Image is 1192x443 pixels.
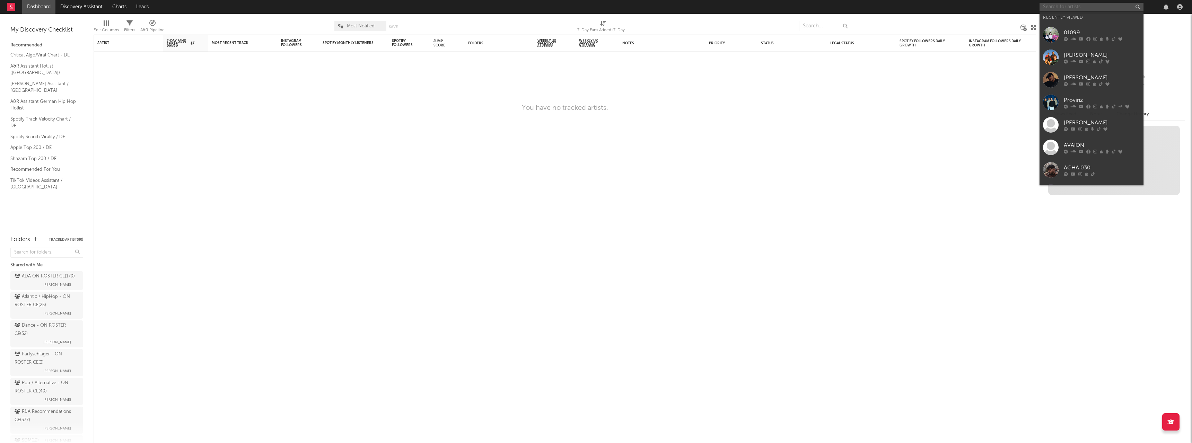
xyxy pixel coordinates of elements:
div: Recommended [10,41,83,50]
a: Apple Top 200 / DE [10,144,76,151]
a: Shazam Top 200 / DE [10,155,76,162]
div: -- [1139,82,1185,91]
button: Tracked Artists(0) [49,238,83,241]
div: Partyschlager - ON ROSTER CE ( 3 ) [15,350,77,367]
div: [PERSON_NAME] [1064,73,1140,82]
div: Folders [468,41,520,45]
a: Spotify Track Velocity Chart / DE [10,115,76,130]
div: Spotify Monthly Listeners [323,41,375,45]
a: [PERSON_NAME] [1040,46,1143,69]
input: Search for artists [1040,3,1143,11]
div: Priority [709,41,737,45]
div: Spotify Followers Daily Growth [900,39,952,47]
div: Pop / Alternative - ON ROSTER CE ( 49 ) [15,379,77,396]
div: Spotify Followers [392,39,416,47]
a: AVAION [1040,136,1143,159]
div: Status [761,41,806,45]
span: [PERSON_NAME] [43,309,71,318]
div: My Discovery Checklist [10,26,83,34]
div: Filters [124,26,135,34]
div: 7-Day Fans Added (7-Day Fans Added) [577,17,629,37]
div: Jump Score [433,39,451,47]
span: [PERSON_NAME] [43,338,71,346]
span: Most Notified [347,24,375,28]
span: Weekly US Streams [537,39,562,47]
a: AGHA 030 [1040,159,1143,181]
div: 7-Day Fans Added (7-Day Fans Added) [577,26,629,34]
div: Legal Status [830,41,875,45]
div: -- [1139,73,1185,82]
input: Search for folders... [10,248,83,258]
a: Provinz [1040,91,1143,114]
span: [PERSON_NAME] [43,424,71,433]
a: TikTok Videos Assistant / [GEOGRAPHIC_DATA] [10,177,76,191]
a: [PERSON_NAME] [1040,114,1143,136]
a: [PERSON_NAME] [1040,181,1143,204]
div: [PERSON_NAME] [1064,118,1140,127]
a: Partyschlager - ON ROSTER CE(3)[PERSON_NAME] [10,349,83,376]
div: Atlantic / HipHop - ON ROSTER CE ( 25 ) [15,293,77,309]
a: A&R Assistant Hotlist ([GEOGRAPHIC_DATA]) [10,62,76,77]
div: AGHA 030 [1064,163,1140,172]
div: Artist [97,41,149,45]
a: [PERSON_NAME] Assistant / [GEOGRAPHIC_DATA] [10,80,76,94]
a: A&R Assistant German Hip Hop Hotlist [10,98,76,112]
div: Most Recent Track [212,41,264,45]
div: AVAION [1064,141,1140,149]
span: Weekly UK Streams [579,39,605,47]
a: Recommended For You [10,166,76,173]
span: [PERSON_NAME] [43,396,71,404]
span: [PERSON_NAME] [43,281,71,289]
a: Pop / Alternative - ON ROSTER CE(49)[PERSON_NAME] [10,378,83,405]
div: Shared with Me [10,261,83,269]
div: Folders [10,236,30,244]
div: Edit Columns [94,17,119,37]
div: Notes [622,41,692,45]
a: 01099 [1040,24,1143,46]
div: Instagram Followers [281,39,305,47]
div: 01099 [1064,28,1140,37]
div: A&R Pipeline [140,17,165,37]
a: R&A Recommendations CE(377)[PERSON_NAME] [10,407,83,434]
div: R&A Recommendations CE ( 377 ) [15,408,77,424]
div: Filters [124,17,135,37]
div: You have no tracked artists. [522,104,608,112]
div: A&R Pipeline [140,26,165,34]
div: Recently Viewed [1043,14,1140,22]
div: Provinz [1064,96,1140,104]
a: ADA ON ROSTER CE(179)[PERSON_NAME] [10,271,83,290]
a: Spotify Search Virality / DE [10,133,76,141]
a: Critical Algo/Viral Chart - DE [10,51,76,59]
div: [PERSON_NAME] [1064,51,1140,59]
span: [PERSON_NAME] [43,367,71,375]
input: Search... [799,21,851,31]
a: Atlantic / HipHop - ON ROSTER CE(25)[PERSON_NAME] [10,292,83,319]
a: Dance - ON ROSTER CE(32)[PERSON_NAME] [10,320,83,347]
a: [PERSON_NAME] [1040,69,1143,91]
div: ADA ON ROSTER CE ( 179 ) [15,272,75,281]
div: Dance - ON ROSTER CE ( 32 ) [15,321,77,338]
div: Edit Columns [94,26,119,34]
div: Instagram Followers Daily Growth [969,39,1021,47]
span: 7-Day Fans Added [167,39,189,47]
button: Save [389,25,398,29]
